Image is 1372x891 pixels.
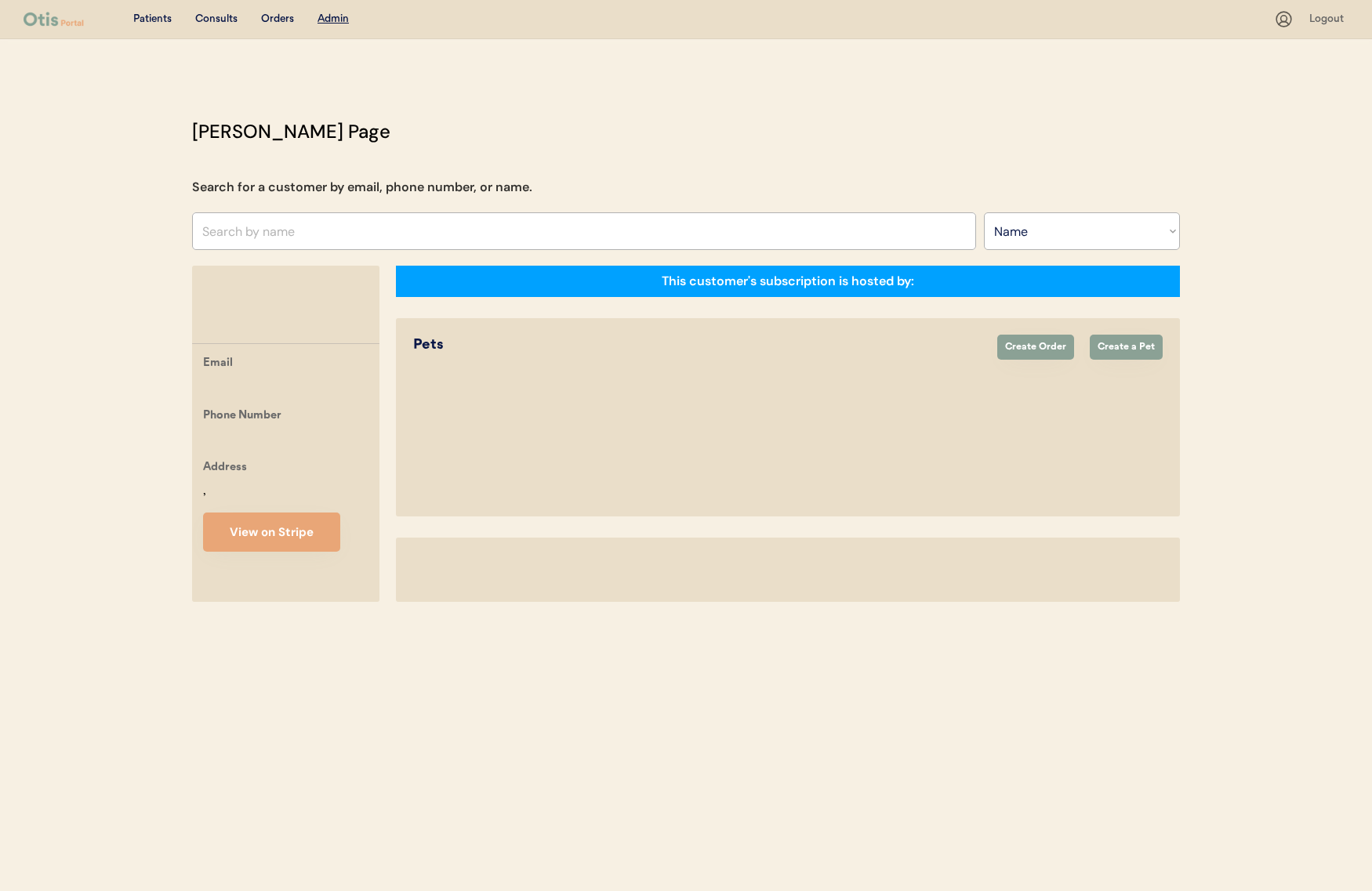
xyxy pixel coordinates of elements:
[203,483,206,501] div: ,
[195,12,238,27] div: Consults
[192,212,976,250] input: Search by name
[1309,12,1348,27] div: Logout
[203,513,340,552] button: View on Stripe
[192,118,390,146] div: [PERSON_NAME] Page
[413,335,982,356] div: Pets
[662,273,914,290] div: This customer's subscription is hosted by:
[997,335,1074,360] button: Create Order
[203,354,233,374] div: Email
[203,407,281,426] div: Phone Number
[133,12,172,27] div: Patients
[1090,335,1163,360] button: Create a Pet
[203,458,247,478] div: Address
[261,12,294,27] div: Orders
[318,13,349,24] u: Admin
[192,178,532,197] div: Search for a customer by email, phone number, or name.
